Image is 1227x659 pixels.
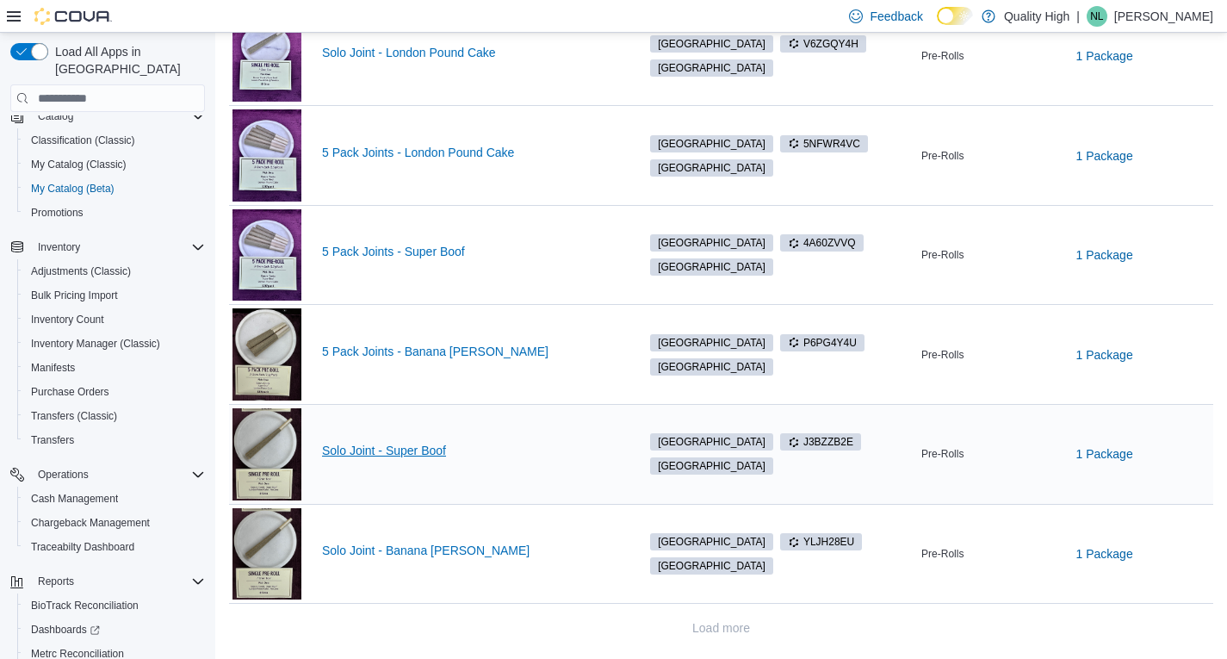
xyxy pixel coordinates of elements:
[24,513,205,533] span: Chargeback Management
[650,159,773,177] span: Capital Region
[24,619,107,640] a: Dashboards
[31,385,109,399] span: Purchase Orders
[658,60,765,76] span: [GEOGRAPHIC_DATA]
[788,235,856,251] span: 4A60ZVVQ
[650,234,773,252] span: Capital Region
[322,444,619,457] a: Solo Joint - Super Boof
[17,428,212,452] button: Transfers
[658,136,765,152] span: [GEOGRAPHIC_DATA]
[650,533,773,550] span: Capital Region
[1076,147,1133,165] span: 1 Package
[780,135,868,152] span: 5NFWR4VC
[24,178,205,199] span: My Catalog (Beta)
[650,59,773,77] span: Capital Region
[685,611,757,645] button: Load more
[658,534,765,550] span: [GEOGRAPHIC_DATA]
[24,488,205,509] span: Cash Management
[650,457,773,475] span: Capital Region
[780,334,864,351] span: P6PG4Y4U
[658,458,765,474] span: [GEOGRAPHIC_DATA]
[650,258,773,276] span: Capital Region
[31,206,84,220] span: Promotions
[24,595,146,616] a: BioTrack Reconciliation
[780,35,866,53] span: V6ZGQY4H
[38,575,74,588] span: Reports
[24,154,133,175] a: My Catalog (Classic)
[17,283,212,308] button: Bulk Pricing Import
[24,333,205,354] span: Inventory Manager (Classic)
[31,516,150,530] span: Chargeback Management
[31,337,160,351] span: Inventory Manager (Classic)
[31,158,127,171] span: My Catalog (Classic)
[658,160,765,176] span: [GEOGRAPHIC_DATA]
[17,380,212,404] button: Purchase Orders
[232,308,301,401] img: 5 Pack Joints - Banana Conda
[918,444,1065,464] div: Pre-Rolls
[24,406,124,426] a: Transfers (Classic)
[17,404,212,428] button: Transfers (Classic)
[24,309,205,330] span: Inventory Count
[870,8,922,25] span: Feedback
[788,434,853,450] span: J3BZZB2E
[17,332,212,356] button: Inventory Manager (Classic)
[1076,346,1133,364] span: 1 Package
[3,569,212,594] button: Reports
[24,488,125,509] a: Cash Management
[650,35,773,53] span: Capital Region
[3,463,212,487] button: Operations
[658,434,765,450] span: [GEOGRAPHIC_DATA]
[17,128,212,152] button: Classification (Classic)
[788,136,860,152] span: 5NFWR4VC
[1069,338,1140,372] button: 1 Package
[24,537,141,557] a: Traceabilty Dashboard
[38,109,73,123] span: Catalog
[38,240,80,254] span: Inventory
[17,594,212,618] button: BioTrack Reconciliation
[48,43,205,78] span: Load All Apps in [GEOGRAPHIC_DATA]
[24,595,205,616] span: BioTrack Reconciliation
[1114,6,1213,27] p: [PERSON_NAME]
[24,430,81,451] a: Transfers
[17,487,212,511] button: Cash Management
[24,309,111,330] a: Inventory Count
[24,382,205,402] span: Purchase Orders
[232,209,301,302] img: 5 Pack Joints - Super Boof
[24,430,205,451] span: Transfers
[34,8,112,25] img: Cova
[31,540,134,554] span: Traceabilty Dashboard
[31,623,100,637] span: Dashboards
[658,335,765,351] span: [GEOGRAPHIC_DATA]
[918,46,1065,66] div: Pre-Rolls
[650,433,773,451] span: Capital Region
[31,134,135,147] span: Classification (Classic)
[232,408,301,500] img: Solo Joint - Super Boof
[38,468,89,482] span: Operations
[658,558,765,574] span: [GEOGRAPHIC_DATA]
[31,492,118,506] span: Cash Management
[24,619,205,640] span: Dashboards
[1076,6,1080,27] p: |
[650,135,773,152] span: Capital Region
[780,533,862,550] span: YLJH28EU
[1076,545,1133,563] span: 1 Package
[24,333,167,354] a: Inventory Manager (Classic)
[918,345,1065,365] div: Pre-Rolls
[780,234,864,252] span: 4A60ZVVQ
[24,130,142,151] a: Classification (Classic)
[24,357,82,378] a: Manifests
[1069,537,1140,571] button: 1 Package
[31,464,205,485] span: Operations
[937,7,973,25] input: Dark Mode
[788,335,857,351] span: P6PG4Y4U
[24,406,205,426] span: Transfers (Classic)
[692,619,750,637] span: Load more
[918,146,1065,166] div: Pre-Rolls
[780,433,861,451] span: J3BZZB2E
[918,245,1065,265] div: Pre-Rolls
[322,544,619,557] a: Solo Joint - Banana [PERSON_NAME]
[31,571,81,592] button: Reports
[24,261,138,282] a: Adjustments (Classic)
[1069,238,1140,272] button: 1 Package
[17,201,212,225] button: Promotions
